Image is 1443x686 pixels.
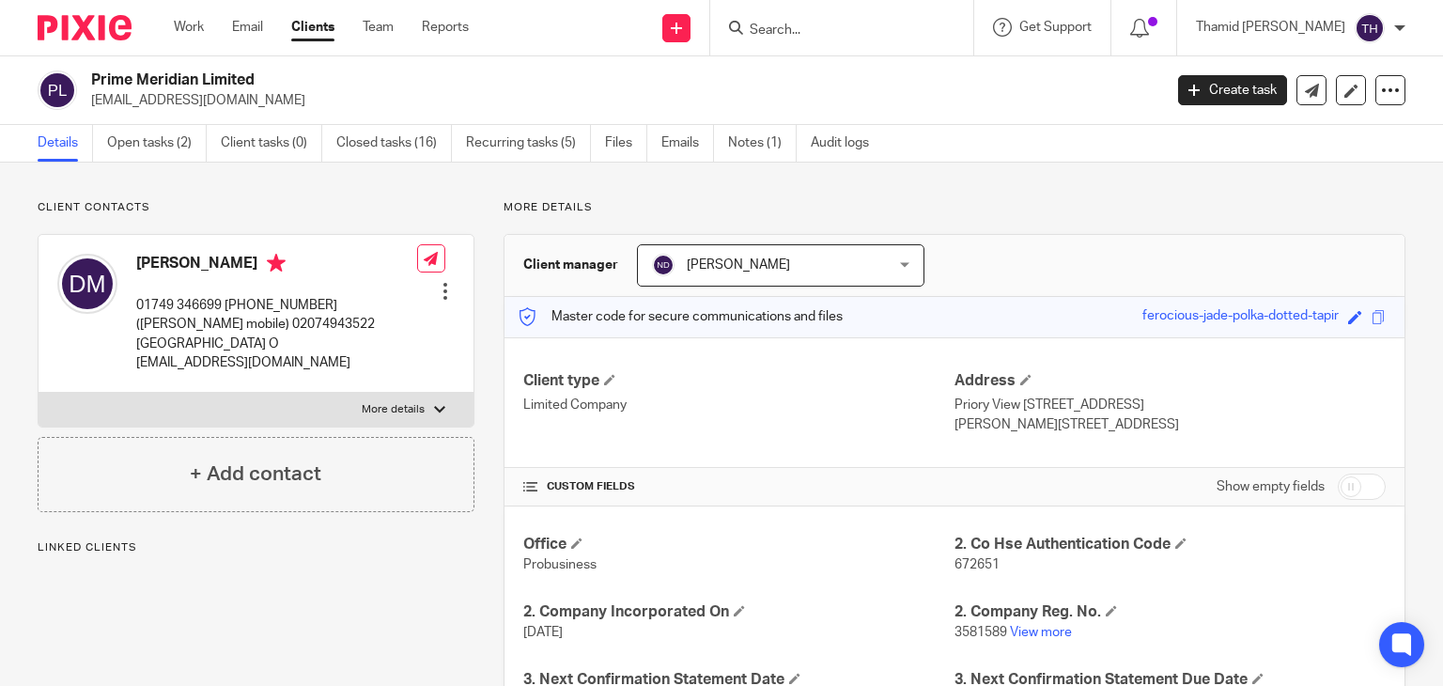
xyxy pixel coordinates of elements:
[687,258,790,272] span: [PERSON_NAME]
[1217,477,1325,496] label: Show empty fields
[504,200,1405,215] p: More details
[267,254,286,273] i: Primary
[523,396,954,414] p: Limited Company
[954,396,1386,414] p: Priory View [STREET_ADDRESS]
[1142,306,1339,328] div: ferocious-jade-polka-dotted-tapir
[728,125,797,162] a: Notes (1)
[954,602,1386,622] h4: 2. Company Reg. No.
[136,353,417,372] p: [EMAIL_ADDRESS][DOMAIN_NAME]
[174,18,204,37] a: Work
[232,18,263,37] a: Email
[523,602,954,622] h4: 2. Company Incorporated On
[1178,75,1287,105] a: Create task
[519,307,843,326] p: Master code for secure communications and files
[1355,13,1385,43] img: svg%3E
[466,125,591,162] a: Recurring tasks (5)
[748,23,917,39] input: Search
[523,558,597,571] span: Probusiness
[38,200,474,215] p: Client contacts
[954,626,1007,639] span: 3581589
[523,626,563,639] span: [DATE]
[38,70,77,110] img: svg%3E
[954,535,1386,554] h4: 2. Co Hse Authentication Code
[523,535,954,554] h4: Office
[362,402,425,417] p: More details
[221,125,322,162] a: Client tasks (0)
[1196,18,1345,37] p: Thamid [PERSON_NAME]
[523,256,618,274] h3: Client manager
[661,125,714,162] a: Emails
[422,18,469,37] a: Reports
[107,125,207,162] a: Open tasks (2)
[605,125,647,162] a: Files
[190,460,321,489] h4: + Add contact
[136,254,417,277] h4: [PERSON_NAME]
[954,415,1386,434] p: [PERSON_NAME][STREET_ADDRESS]
[1019,21,1092,34] span: Get Support
[1010,626,1072,639] a: View more
[57,254,117,314] img: svg%3E
[811,125,883,162] a: Audit logs
[91,70,939,90] h2: Prime Meridian Limited
[38,540,474,555] p: Linked clients
[136,296,417,353] p: 01749 346699 [PHONE_NUMBER] ([PERSON_NAME] mobile) 02074943522 [GEOGRAPHIC_DATA] O
[38,125,93,162] a: Details
[38,15,132,40] img: Pixie
[523,479,954,494] h4: CUSTOM FIELDS
[954,371,1386,391] h4: Address
[336,125,452,162] a: Closed tasks (16)
[363,18,394,37] a: Team
[652,254,675,276] img: svg%3E
[91,91,1150,110] p: [EMAIL_ADDRESS][DOMAIN_NAME]
[523,371,954,391] h4: Client type
[954,558,1000,571] span: 672651
[291,18,334,37] a: Clients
